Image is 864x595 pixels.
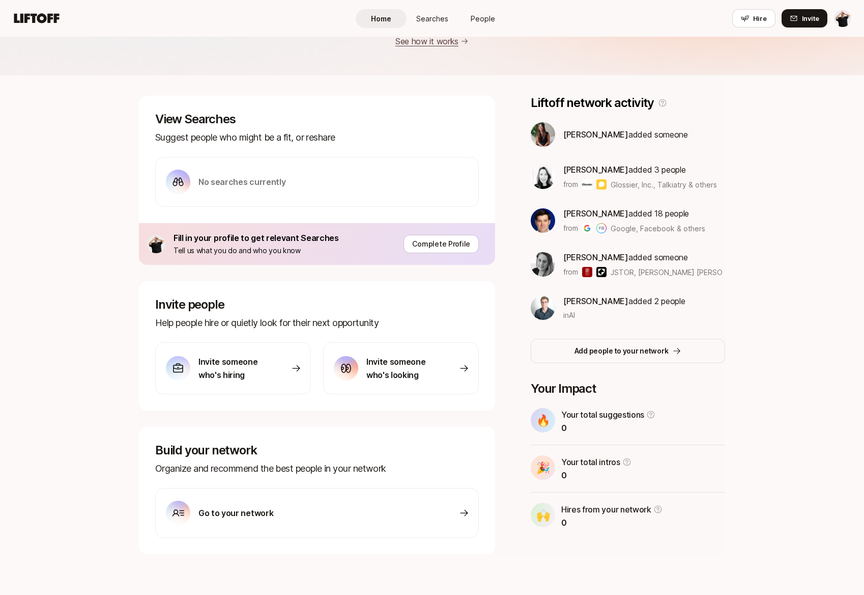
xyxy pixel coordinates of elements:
p: from [563,266,578,278]
p: Help people hire or quietly look for their next opportunity [155,316,479,330]
p: added 18 people [563,207,705,220]
p: Organize and recommend the best people in your network [155,462,479,476]
span: [PERSON_NAME] [563,296,628,306]
p: Complete Profile [412,238,470,250]
p: added someone [563,251,723,264]
img: Google [582,223,592,233]
button: Complete Profile [404,235,479,253]
p: View Searches [155,112,479,126]
img: 33ee49e1_eec9_43f1_bb5d_6b38e313ba2b.jpg [531,122,555,147]
button: Invite [782,9,827,28]
p: added 2 people [563,294,685,308]
img: Tyler DiValerio [834,10,851,27]
span: People [471,13,495,24]
div: 🎉 [531,455,555,480]
img: Glossier, Inc. [582,179,592,190]
img: ACg8ocID61EeImf-rSe600XU3FvR_PMxysu5FXBpP-R3D0pyaH3u7LjRgQ=s160-c [531,208,555,233]
p: Go to your network [198,506,273,520]
p: Build your network [155,443,479,457]
a: Home [356,9,407,28]
span: [PERSON_NAME] [563,208,628,219]
p: 0 [561,516,663,529]
button: Tyler DiValerio [833,9,852,28]
img: Talkiatry [596,179,607,190]
a: People [457,9,508,28]
span: Searches [416,13,448,24]
p: added 3 people [563,163,717,176]
a: Searches [407,9,457,28]
p: 0 [561,469,631,482]
p: No searches currently [198,175,285,188]
div: 🙌 [531,503,555,527]
span: Google, Facebook & others [611,223,705,234]
p: Add people to your network [574,345,669,357]
button: Hire [732,9,775,28]
img: Facebook [596,223,607,233]
span: [PERSON_NAME] [563,165,628,175]
span: [PERSON_NAME] [563,252,628,262]
img: Kleiner Perkins [596,267,607,277]
p: Hires from your network [561,503,651,516]
p: from [563,222,578,234]
span: Home [371,13,391,24]
img: ACg8ocJ7rfg-6DPO4n6O32ibMDoUuK8tpPCZF3iJ3D3rANtKq74pAL8f=s160-c [147,235,165,253]
p: Invite someone who's hiring [198,355,270,382]
div: 🔥 [531,408,555,432]
span: Glossier, Inc., Talkiatry & others [611,179,717,190]
p: Invite people [155,297,479,312]
span: Hire [753,13,767,23]
img: ALV-UjUALEGCdW06JJDWUsPM8N4faOnpNkUQlgzObmWLNfWYoFqU5ABSlqx0ivuQEqatReScjGnkZM5Fwfrx1sMUx3ZYPIQMt... [531,252,555,277]
span: [PERSON_NAME] [563,129,628,140]
span: Invite [802,13,819,23]
img: JSTOR [582,267,592,277]
img: 8ce70dcf_dbd8_4ecc_b896_0a5632257277.jpg [531,165,555,189]
p: Fill in your profile to get relevant Searches [174,231,339,245]
p: 0 [561,421,655,435]
p: Suggest people who might be a fit, or reshare [155,130,479,145]
p: Liftoff network activity [531,96,654,110]
button: Add people to your network [531,339,725,363]
p: Your Impact [531,382,725,396]
p: Invite someone who's looking [366,355,438,382]
span: in AI [563,310,575,320]
span: JSTOR, [PERSON_NAME] [PERSON_NAME] & others [611,267,723,278]
p: from [563,178,578,191]
img: a3ca87fc_4c5b_403e_b0f7_963eca0d7712.jfif [531,295,555,320]
a: See how it works [395,36,458,46]
p: Your total suggestions [561,408,644,421]
p: Tell us what you do and who you know [174,245,339,257]
p: Your total intros [561,455,620,469]
p: added someone [563,128,688,141]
